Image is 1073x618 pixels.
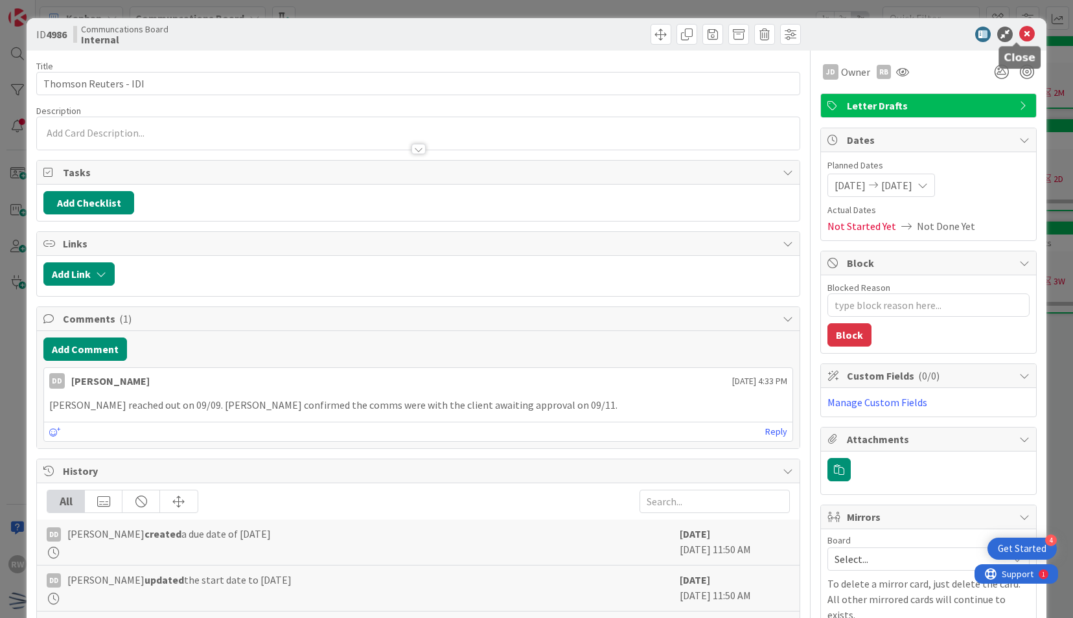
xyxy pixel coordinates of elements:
[847,509,1013,525] span: Mirrors
[847,255,1013,271] span: Block
[765,424,787,440] a: Reply
[640,490,790,513] input: Search...
[827,323,871,347] button: Block
[827,159,1030,172] span: Planned Dates
[63,236,776,251] span: Links
[847,431,1013,447] span: Attachments
[847,98,1013,113] span: Letter Drafts
[49,373,65,389] div: DD
[81,34,168,45] b: Internal
[144,573,184,586] b: updated
[918,369,940,382] span: ( 0/0 )
[847,132,1013,148] span: Dates
[36,72,800,95] input: type card name here...
[917,218,975,234] span: Not Done Yet
[827,218,896,234] span: Not Started Yet
[827,396,927,409] a: Manage Custom Fields
[63,311,776,326] span: Comments
[877,65,891,79] div: RB
[680,526,790,558] div: [DATE] 11:50 AM
[998,542,1046,555] div: Get Started
[732,374,787,388] span: [DATE] 4:33 PM
[47,527,61,542] div: DD
[987,538,1057,560] div: Open Get Started checklist, remaining modules: 4
[71,373,150,389] div: [PERSON_NAME]
[36,60,53,72] label: Title
[144,527,181,540] b: created
[823,64,838,80] div: JD
[46,28,67,41] b: 4986
[67,572,292,588] span: [PERSON_NAME] the start date to [DATE]
[835,550,1000,568] span: Select...
[1045,534,1057,546] div: 4
[67,5,71,16] div: 1
[81,24,168,34] span: Communcations Board
[27,2,59,17] span: Support
[827,536,851,545] span: Board
[827,282,890,293] label: Blocked Reason
[881,177,912,193] span: [DATE]
[63,165,776,180] span: Tasks
[835,177,866,193] span: [DATE]
[36,105,81,117] span: Description
[841,64,870,80] span: Owner
[63,463,776,479] span: History
[1004,51,1035,63] h5: Close
[680,572,790,604] div: [DATE] 11:50 AM
[43,191,134,214] button: Add Checklist
[827,203,1030,217] span: Actual Dates
[119,312,132,325] span: ( 1 )
[67,526,271,542] span: [PERSON_NAME] a due date of [DATE]
[680,527,710,540] b: [DATE]
[47,490,85,512] div: All
[49,398,787,413] p: [PERSON_NAME] reached out on 09/09. [PERSON_NAME] confirmed the comms were with the client awaiti...
[680,573,710,586] b: [DATE]
[36,27,67,42] span: ID
[847,368,1013,383] span: Custom Fields
[47,573,61,588] div: DD
[43,262,115,286] button: Add Link
[43,338,127,361] button: Add Comment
